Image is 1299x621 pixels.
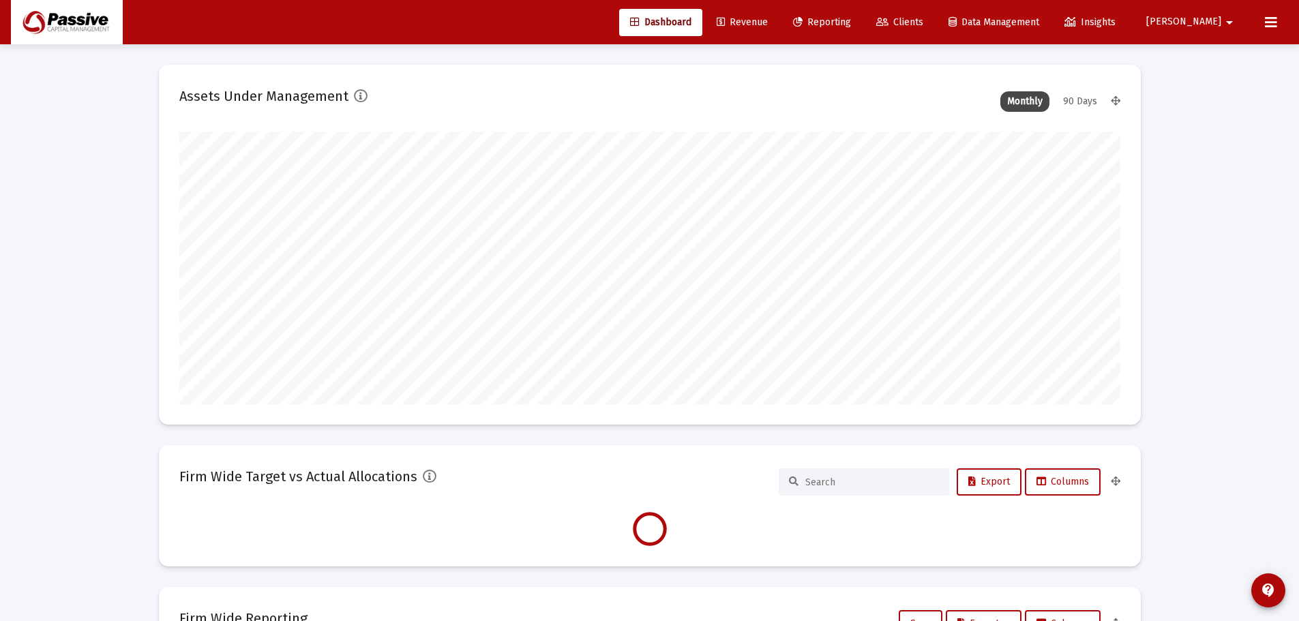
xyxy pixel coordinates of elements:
a: Data Management [938,9,1050,36]
span: Dashboard [630,16,691,28]
a: Insights [1054,9,1126,36]
button: [PERSON_NAME] [1130,8,1254,35]
h2: Assets Under Management [179,85,348,107]
button: Export [957,468,1021,496]
a: Dashboard [619,9,702,36]
mat-icon: arrow_drop_down [1221,9,1238,36]
input: Search [805,476,939,488]
h2: Firm Wide Target vs Actual Allocations [179,466,417,487]
span: Reporting [793,16,851,28]
span: [PERSON_NAME] [1146,16,1221,28]
div: Monthly [1000,91,1049,112]
mat-icon: contact_support [1260,582,1276,599]
span: Data Management [949,16,1039,28]
a: Revenue [706,9,779,36]
button: Columns [1025,468,1101,496]
span: Columns [1036,476,1089,487]
span: Revenue [717,16,768,28]
a: Reporting [782,9,862,36]
div: 90 Days [1056,91,1104,112]
span: Export [968,476,1010,487]
span: Insights [1064,16,1116,28]
span: Clients [876,16,923,28]
a: Clients [865,9,934,36]
img: Dashboard [21,9,113,36]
